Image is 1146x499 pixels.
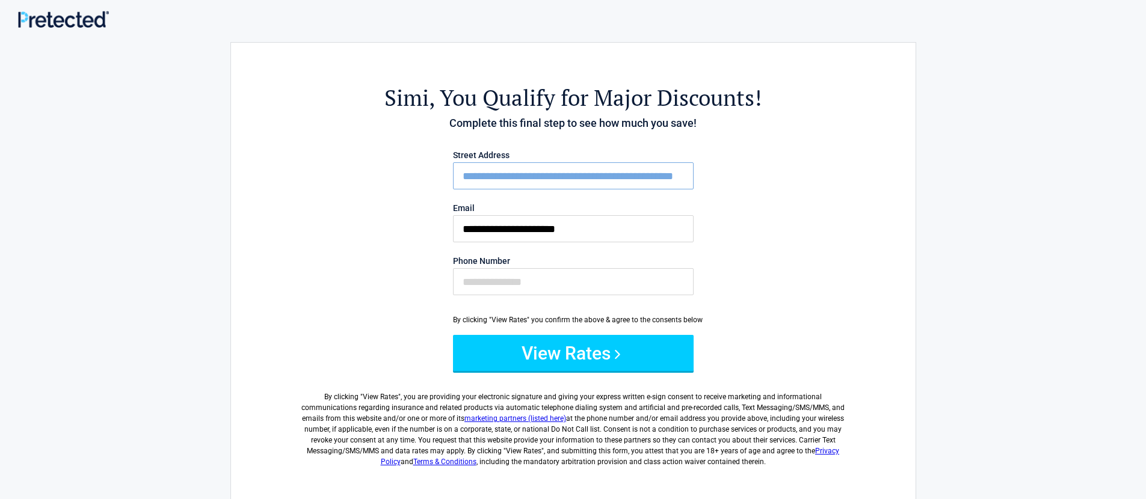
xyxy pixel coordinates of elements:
label: Phone Number [453,257,694,265]
span: View Rates [363,393,398,401]
h4: Complete this final step to see how much you save! [297,115,849,131]
a: Terms & Conditions [413,458,476,466]
img: Main Logo [18,11,109,27]
label: Email [453,204,694,212]
div: By clicking "View Rates" you confirm the above & agree to the consents below [453,314,694,325]
label: By clicking " ", you are providing your electronic signature and giving your express written e-si... [297,382,849,467]
a: marketing partners (listed here) [464,414,566,423]
h2: , You Qualify for Major Discounts! [297,83,849,112]
span: Simi [384,83,429,112]
label: Street Address [453,151,694,159]
button: View Rates [453,335,694,371]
